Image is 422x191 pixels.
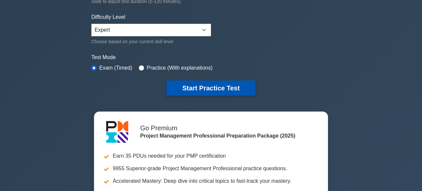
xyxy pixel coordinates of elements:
label: Difficulty Level [91,13,125,21]
button: Start Practice Test [166,80,256,96]
div: Choose based on your current skill level [91,38,211,46]
label: Practice (With explanations) [147,64,212,72]
label: Test Mode [91,53,331,61]
label: Exam (Timed) [99,64,132,72]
